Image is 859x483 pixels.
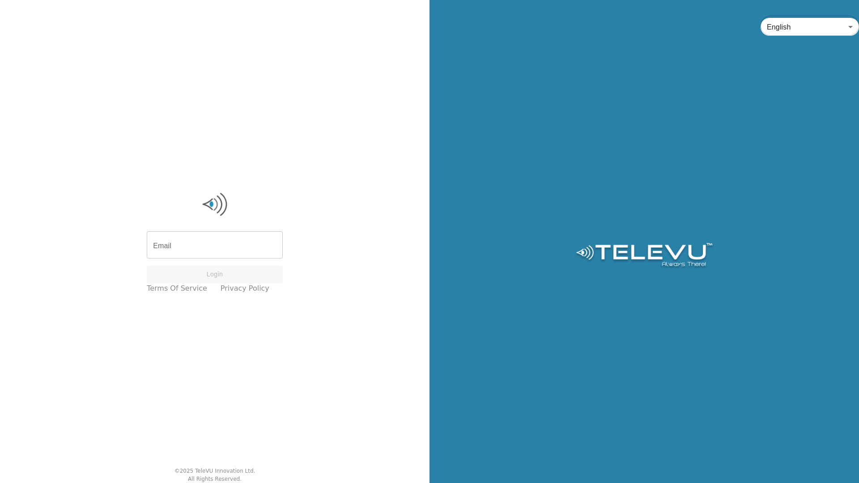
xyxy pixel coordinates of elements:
div: All Rights Reserved. [188,475,242,483]
a: Privacy Policy [221,283,269,294]
img: Logo [574,243,714,270]
a: Terms of Service [147,283,207,294]
div: © 2025 TeleVU Innovation Ltd. [174,467,255,475]
img: Logo [147,191,283,218]
div: English [761,14,859,39]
